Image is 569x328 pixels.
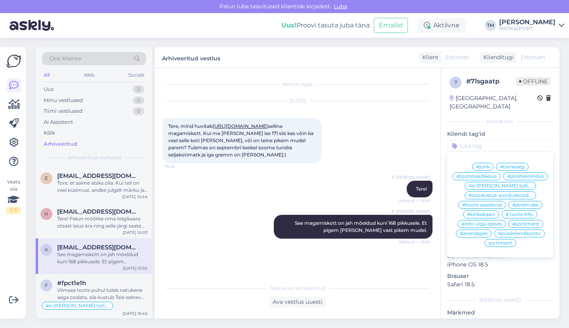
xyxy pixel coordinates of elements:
[57,280,86,287] span: #fpct1e1h
[399,198,430,204] span: Nähtud ✓ 15:49
[506,212,533,217] span: # toote info
[512,222,539,226] span: #sortiment
[499,25,556,32] div: MATKaSPORT
[392,174,430,180] span: E-[PERSON_NAME]
[399,239,430,245] span: Nähtud ✓ 15:50
[269,297,326,307] div: Ava vestlus uuesti
[133,85,144,93] div: 0
[6,54,21,69] img: Askly Logo
[462,203,502,207] span: #toote saadavus
[516,77,551,86] span: Offline
[456,174,497,179] span: #tooteteadlikkus
[57,244,140,251] span: katlin.susi@gmail.com
[57,287,148,301] div: Viimase toote puhul tuleb natukene aega oodata, siis kustub Teie eelnev tellimus ära. Proovige mõ...
[6,178,21,214] div: Vaata siia
[42,70,51,80] div: All
[82,70,96,80] div: Web
[168,123,315,158] span: Tere, mind huvitab selline magamiskott. Kui ma [PERSON_NAME] ise 171 siis kas võin ka veel selle ...
[44,129,55,137] div: Kõik
[447,260,553,269] p: iPhone OS 18.5
[392,208,430,214] span: E-[PERSON_NAME]
[123,265,148,271] div: [DATE] 15:50
[447,297,553,304] div: [PERSON_NAME]
[281,21,371,30] div: Proovi tasuta juba täna:
[44,107,83,115] div: Tiimi vestlused
[45,247,48,253] span: k
[488,241,512,245] span: sortiment
[162,52,220,63] label: Arhiveeritud vestlus
[469,193,532,198] span: #soodustus-sooduskood-allahindlus
[507,174,544,179] span: #järelteenindus
[163,97,433,104] div: [DATE]
[445,53,469,62] span: Estonian
[44,85,54,93] div: Uus
[45,175,48,181] span: e
[466,77,516,86] div: # 71sgaatp
[447,309,553,317] p: Märkmed
[416,186,427,192] span: Tere!
[57,179,148,194] div: Tore, et saime abiks olla. Kui teil on veel küsimusi, andke julgelt märku ja aitame hea meelega.
[57,251,148,265] div: See magamiskott on jah mõeldud kuni 168 pikkusele. Et pigem [PERSON_NAME] vast pikem mudel.
[469,183,532,188] span: #e-[PERSON_NAME] tellimus
[480,53,514,62] div: Klienditugi
[467,212,495,217] span: #kinkekaart
[67,154,121,161] span: Arhiveeritud vestlused
[295,220,428,233] span: See magamiskott on jah mõeldud kuni 168 pikkusele. Et pigem [PERSON_NAME] vast pikem mudel.
[44,96,83,104] div: Minu vestlused
[521,53,545,62] span: Estonian
[331,3,350,10] span: Luba
[281,21,296,29] b: Uus!
[447,130,553,138] p: Kliendi tag'id
[447,118,553,125] div: Kliendi info
[133,96,144,104] div: 0
[461,222,502,226] span: #info-viga-epoes
[450,94,537,111] div: [GEOGRAPHIC_DATA], [GEOGRAPHIC_DATA]
[213,123,268,129] a: [URL][DOMAIN_NAME]
[57,172,140,179] span: evakaarin@gmail.com
[133,107,144,115] div: 0
[500,164,525,169] span: #tarneaeg
[460,231,488,236] span: #arendajale
[271,285,325,292] span: Vestlus on arhiveeritud
[447,252,553,260] p: Operatsioonisüsteem
[476,164,490,169] span: #junk
[499,19,564,32] a: [PERSON_NAME]MATKaSPORT
[417,18,466,33] div: Aktiivne
[163,81,433,88] div: Vestlus algas
[44,118,73,126] div: AI Assistent
[123,230,148,235] div: [DATE] 10:03
[447,272,553,280] p: Brauser
[485,20,496,31] div: TM
[122,194,148,200] div: [DATE] 10:44
[57,208,140,215] span: haak_007@hotmail.com
[447,140,553,152] input: Lisa tag
[374,18,408,33] button: Emailid
[45,282,48,288] span: f
[454,79,457,85] span: 7
[165,164,195,170] span: 15:45
[57,215,148,230] div: Tere! Palun mõõtke oma telgikaare otsast laius ära ning selle järgi saate valida uues sobivad tel...
[44,140,77,148] div: Arhiveeritud
[46,303,109,308] span: #e-[PERSON_NAME] tellimus
[127,70,146,80] div: Socials
[447,280,553,289] p: Safari 18.5
[419,53,438,62] div: Klient
[512,203,538,207] span: #järelmaks
[49,54,81,63] span: Otsi kliente
[123,311,148,316] div: [DATE] 16:40
[6,207,21,214] div: 1 / 3
[44,211,48,217] span: h
[498,231,541,236] span: #püsikliendikonto
[499,19,556,25] div: [PERSON_NAME]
